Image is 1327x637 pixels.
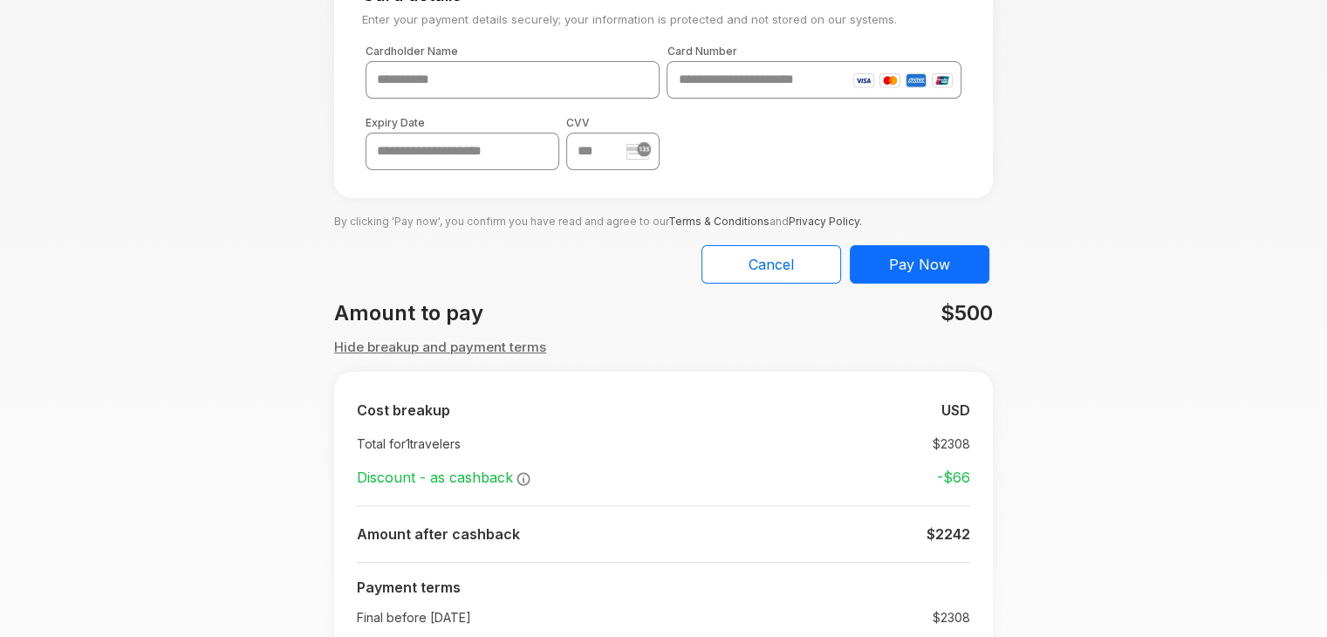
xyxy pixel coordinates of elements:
[566,116,660,129] label: CVV
[352,12,975,28] small: Enter your payment details securely; your information is protected and not stored on our systems.
[366,45,660,58] label: Cardholder Name
[789,215,862,228] a: Privacy Policy.
[357,601,645,634] td: Final before [DATE]
[645,393,653,428] td: :
[334,198,993,231] p: By clicking 'Pay now', you confirm you have read and agree to our and
[701,245,841,284] button: Cancel
[357,525,520,543] b: Amount after cashback
[645,517,653,551] td: :
[941,401,970,419] b: USD
[357,579,461,596] b: Payment terms
[937,469,970,486] strong: -$ 66
[357,428,645,460] td: Total for 1 travelers
[667,45,961,58] label: Card Number
[849,605,970,630] td: $2308
[626,142,651,159] img: stripe
[668,215,770,228] a: Terms & Conditions
[357,401,450,419] b: Cost breakup
[324,298,663,329] div: Amount to pay
[663,298,1002,329] div: $500
[645,601,653,634] td: :
[645,428,653,460] td: :
[849,431,970,456] td: $ 2308
[334,338,546,358] button: Hide breakup and payment terms
[850,245,989,284] button: Pay Now
[357,469,516,486] span: Discount - as cashback
[645,460,653,495] td: :
[927,525,970,543] b: $ 2242
[366,116,559,129] label: Expiry Date
[853,73,953,88] img: card-icons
